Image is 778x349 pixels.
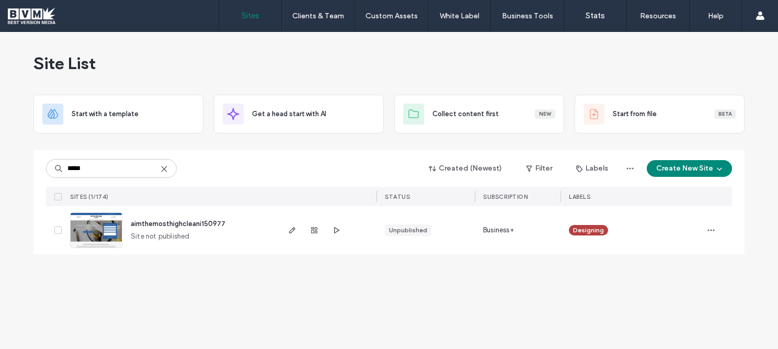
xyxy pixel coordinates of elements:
div: Collect content firstNew [394,95,564,133]
div: Beta [714,109,736,119]
span: SITES (1/174) [70,193,109,200]
button: Filter [516,160,563,177]
label: Resources [640,12,676,20]
button: Labels [567,160,617,177]
span: Get a head start with AI [252,109,326,119]
a: aimthemosthighcleani150977 [131,220,225,228]
button: Created (Newest) [420,160,511,177]
label: Business Tools [502,12,553,20]
label: Clients & Team [292,12,344,20]
label: Help [708,12,724,20]
div: Start from fileBeta [575,95,745,133]
label: Stats [586,11,605,20]
span: Collect content first [432,109,499,119]
label: Custom Assets [365,12,418,20]
div: Start with a template [33,95,203,133]
span: Business+ [483,225,514,235]
label: Sites [242,11,259,20]
span: LABELS [569,193,590,200]
span: Site not published [131,231,190,242]
span: Site List [33,53,96,74]
span: Start from file [613,109,657,119]
button: Create New Site [647,160,732,177]
div: New [535,109,555,119]
iframe: Chat [734,302,770,341]
label: White Label [440,12,479,20]
span: Start with a template [72,109,139,119]
span: Designing [573,226,604,235]
span: STATUS [385,193,410,200]
div: Get a head start with AI [214,95,384,133]
span: SUBSCRIPTION [483,193,528,200]
div: Unpublished [389,226,427,235]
